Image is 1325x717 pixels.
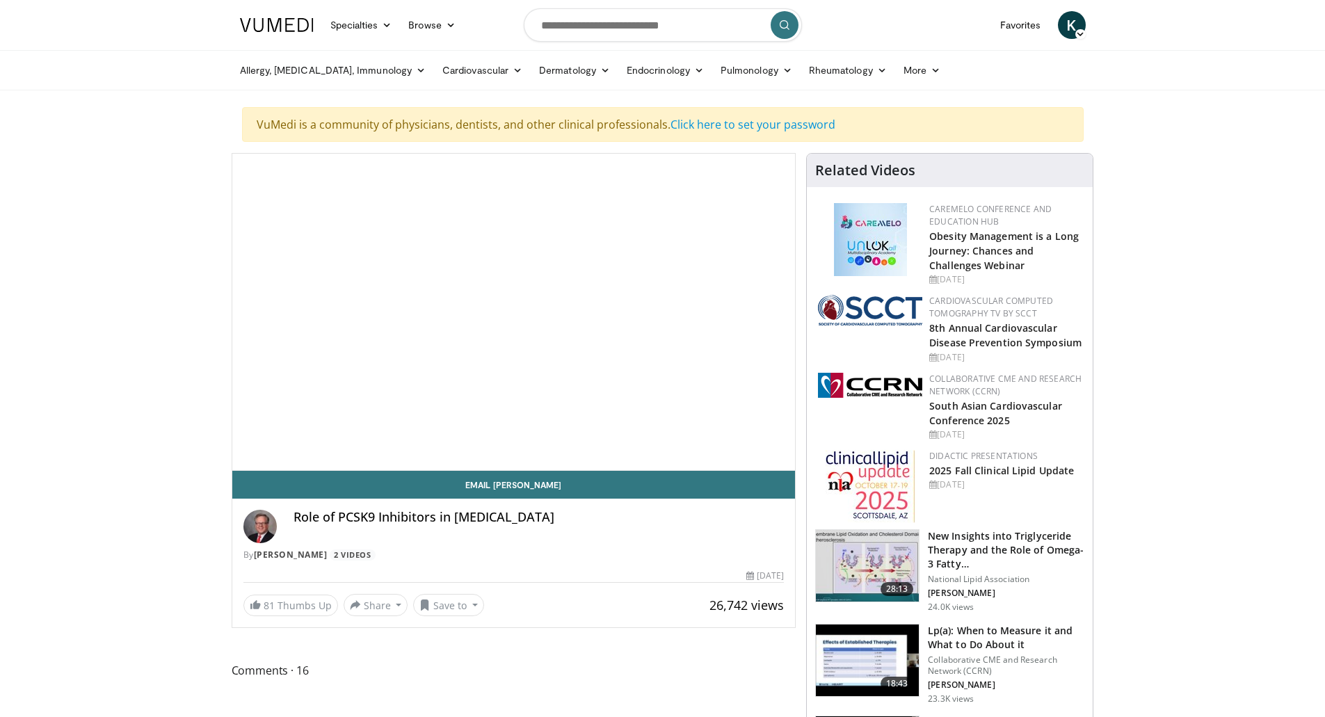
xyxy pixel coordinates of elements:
[929,373,1082,397] a: Collaborative CME and Research Network (CCRN)
[815,529,1084,613] a: 28:13 New Insights into Triglyceride Therapy and the Role of Omega-3 Fatty… National Lipid Associ...
[826,450,915,523] img: d65bce67-f81a-47c5-b47d-7b8806b59ca8.jpg.150x105_q85_autocrop_double_scale_upscale_version-0.2.jpg
[895,56,949,84] a: More
[232,471,796,499] a: Email [PERSON_NAME]
[330,549,376,561] a: 2 Videos
[618,56,712,84] a: Endocrinology
[928,574,1084,585] p: National Lipid Association
[524,8,802,42] input: Search topics, interventions
[254,549,328,561] a: [PERSON_NAME]
[929,478,1082,491] div: [DATE]
[929,450,1082,462] div: Didactic Presentations
[243,595,338,616] a: 81 Thumbs Up
[294,510,785,525] h4: Role of PCSK9 Inhibitors in [MEDICAL_DATA]
[928,654,1084,677] p: Collaborative CME and Research Network (CCRN)
[928,679,1084,691] p: [PERSON_NAME]
[818,373,922,398] img: a04ee3ba-8487-4636-b0fb-5e8d268f3737.png.150x105_q85_autocrop_double_scale_upscale_version-0.2.png
[243,549,785,561] div: By
[815,624,1084,704] a: 18:43 Lp(a): When to Measure it and What to Do About it Collaborative CME and Research Network (C...
[240,18,314,32] img: VuMedi Logo
[816,625,919,697] img: 7a20132b-96bf-405a-bedd-783937203c38.150x105_q85_crop-smart_upscale.jpg
[929,464,1074,477] a: 2025 Fall Clinical Lipid Update
[712,56,801,84] a: Pulmonology
[242,107,1084,142] div: VuMedi is a community of physicians, dentists, and other clinical professionals.
[929,295,1053,319] a: Cardiovascular Computed Tomography TV by SCCT
[243,510,277,543] img: Avatar
[434,56,531,84] a: Cardiovascular
[881,582,914,596] span: 28:13
[929,203,1052,227] a: CaReMeLO Conference and Education Hub
[801,56,895,84] a: Rheumatology
[929,321,1082,349] a: 8th Annual Cardiovascular Disease Prevention Symposium
[929,399,1062,427] a: South Asian Cardiovascular Conference 2025
[815,162,915,179] h4: Related Videos
[881,677,914,691] span: 18:43
[531,56,618,84] a: Dermatology
[344,594,408,616] button: Share
[928,693,974,704] p: 23.3K views
[929,229,1079,272] a: Obesity Management is a Long Journey: Chances and Challenges Webinar
[746,570,784,582] div: [DATE]
[413,594,484,616] button: Save to
[816,530,919,602] img: 45ea033d-f728-4586-a1ce-38957b05c09e.150x105_q85_crop-smart_upscale.jpg
[709,597,784,613] span: 26,742 views
[818,295,922,325] img: 51a70120-4f25-49cc-93a4-67582377e75f.png.150x105_q85_autocrop_double_scale_upscale_version-0.2.png
[232,56,435,84] a: Allergy, [MEDICAL_DATA], Immunology
[322,11,401,39] a: Specialties
[264,599,275,612] span: 81
[929,273,1082,286] div: [DATE]
[928,602,974,613] p: 24.0K views
[400,11,464,39] a: Browse
[232,154,796,471] video-js: Video Player
[929,428,1082,441] div: [DATE]
[232,661,796,679] span: Comments 16
[928,529,1084,571] h3: New Insights into Triglyceride Therapy and the Role of Omega-3 Fatty…
[928,588,1084,599] p: [PERSON_NAME]
[929,351,1082,364] div: [DATE]
[1058,11,1086,39] a: K
[928,624,1084,652] h3: Lp(a): When to Measure it and What to Do About it
[670,117,835,132] a: Click here to set your password
[992,11,1050,39] a: Favorites
[834,203,907,276] img: 45df64a9-a6de-482c-8a90-ada250f7980c.png.150x105_q85_autocrop_double_scale_upscale_version-0.2.jpg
